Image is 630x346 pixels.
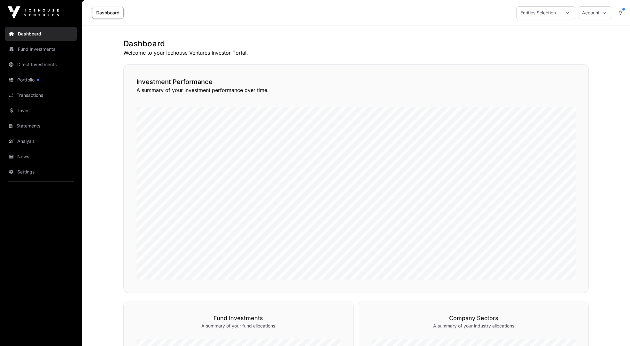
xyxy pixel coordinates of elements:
p: A summary of your industry allocations [372,323,576,329]
a: Statements [5,119,77,133]
p: A summary of your fund allocations [136,323,340,329]
a: Portfolio [5,73,77,87]
a: Analysis [5,134,77,148]
a: Dashboard [5,27,77,41]
h3: Fund Investments [136,314,340,323]
a: News [5,150,77,164]
a: Invest [5,104,77,118]
h2: Investment Performance [136,77,576,86]
a: Dashboard [92,7,124,19]
div: Entities Selection [517,7,560,19]
img: Icehouse Ventures Logo [8,6,59,19]
p: A summary of your investment performance over time. [136,86,576,94]
h1: Dashboard [123,39,589,49]
h3: Company Sectors [372,314,576,323]
a: Settings [5,165,77,179]
a: Fund Investments [5,42,77,56]
a: Direct Investments [5,58,77,72]
iframe: Chat Widget [598,315,630,346]
p: Welcome to your Icehouse Ventures Investor Portal. [123,49,589,57]
button: Account [578,6,612,19]
a: Transactions [5,88,77,102]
